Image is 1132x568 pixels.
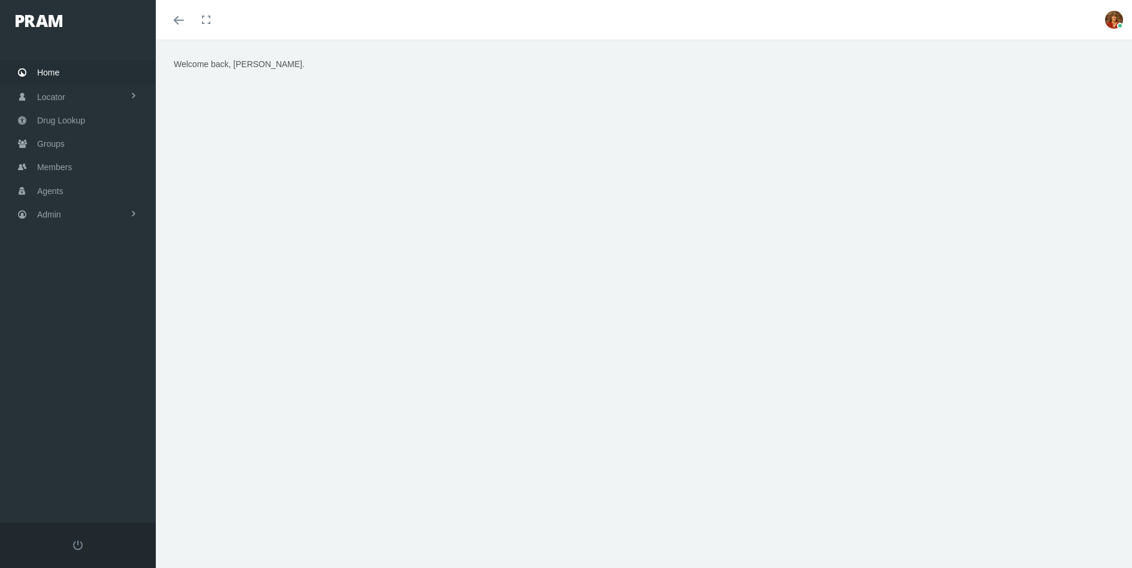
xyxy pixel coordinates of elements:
[37,86,65,108] span: Locator
[174,59,304,69] span: Welcome back, [PERSON_NAME].
[37,180,64,203] span: Agents
[37,61,59,84] span: Home
[16,15,62,27] img: PRAM_20_x_78.png
[37,132,65,155] span: Groups
[37,156,72,179] span: Members
[37,109,85,132] span: Drug Lookup
[1105,11,1123,29] img: S_Profile_Picture_5386.jpg
[37,203,61,226] span: Admin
